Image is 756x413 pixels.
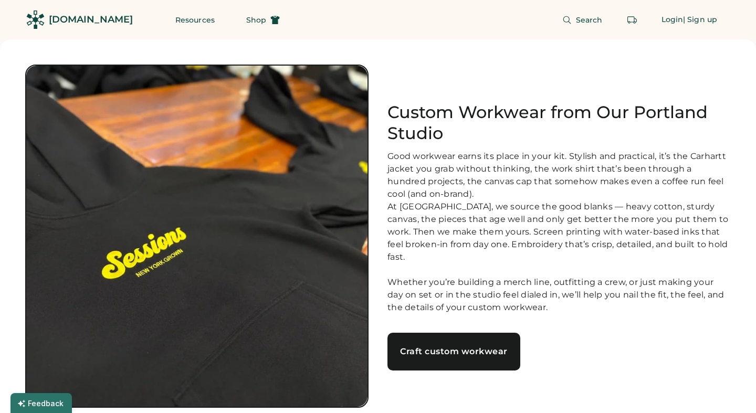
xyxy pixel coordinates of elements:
[400,347,508,356] div: Craft custom workwear
[163,9,227,30] button: Resources
[622,9,643,30] button: Retrieve an order
[706,366,751,411] iframe: Front Chat
[49,13,133,26] div: [DOMAIN_NAME]
[683,15,717,25] div: | Sign up
[26,10,45,29] img: Rendered Logo - Screens
[550,9,615,30] button: Search
[387,102,731,144] h1: Custom Workwear from Our Portland Studio
[234,9,292,30] button: Shop
[387,333,520,370] a: Craft custom workwear
[661,15,684,25] div: Login
[576,16,603,24] span: Search
[26,66,367,407] img: Custom workwear sweatshirts for a team in New York
[387,150,731,314] div: Good workwear earns its place in your kit. Stylish and practical, it’s the Carhartt jacket you gr...
[246,16,266,24] span: Shop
